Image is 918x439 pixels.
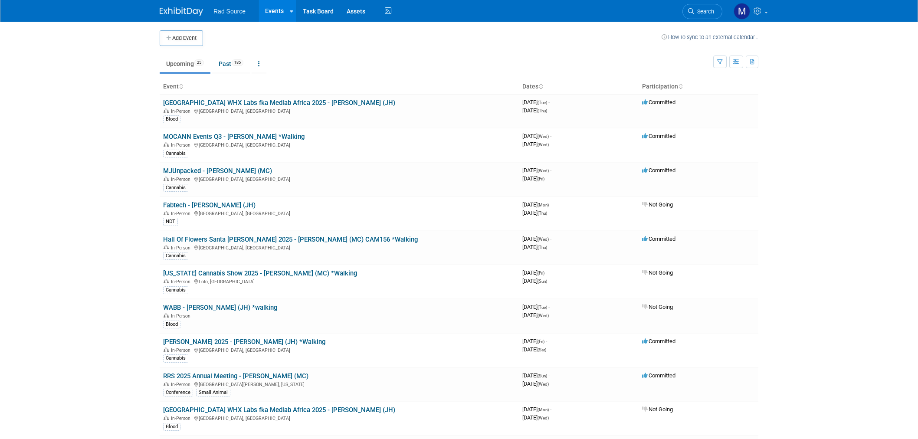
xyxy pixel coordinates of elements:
a: Hall Of Flowers Santa [PERSON_NAME] 2025 - [PERSON_NAME] (MC) CAM156 *Walking [163,236,418,243]
a: MOCANN Events Q3 - [PERSON_NAME] *Walking [163,133,305,141]
div: Cannabis [163,354,188,362]
span: - [548,99,550,105]
span: (Mon) [538,203,549,207]
span: In-Person [171,245,193,251]
span: Not Going [642,201,673,208]
span: (Tue) [538,305,547,310]
span: - [550,236,551,242]
span: [DATE] [522,346,546,353]
div: [GEOGRAPHIC_DATA][PERSON_NAME], [US_STATE] [163,380,515,387]
th: Event [160,79,519,94]
a: Fabtech - [PERSON_NAME] (JH) [163,201,256,209]
span: (Sun) [538,373,547,378]
button: Add Event [160,30,203,46]
span: (Thu) [538,108,547,113]
span: [DATE] [522,372,550,379]
span: [DATE] [522,107,547,114]
a: WABB - [PERSON_NAME] (JH) *walking [163,304,277,311]
span: In-Person [171,142,193,148]
span: - [550,201,551,208]
div: [GEOGRAPHIC_DATA], [GEOGRAPHIC_DATA] [163,141,515,148]
div: Cannabis [163,150,188,157]
div: [GEOGRAPHIC_DATA], [GEOGRAPHIC_DATA] [163,107,515,114]
a: Sort by Participation Type [678,83,682,90]
span: 185 [232,59,243,66]
div: Blood [163,321,180,328]
a: [PERSON_NAME] 2025 - [PERSON_NAME] (JH) *Walking [163,338,325,346]
span: In-Person [171,382,193,387]
span: Not Going [642,304,673,310]
span: [DATE] [522,278,547,284]
span: [DATE] [522,338,547,344]
span: [DATE] [522,133,551,139]
span: [DATE] [522,414,549,421]
span: In-Person [171,313,193,319]
span: - [546,338,547,344]
span: [DATE] [522,406,551,413]
div: [GEOGRAPHIC_DATA], [GEOGRAPHIC_DATA] [163,210,515,216]
span: (Fri) [538,339,544,344]
a: Upcoming25 [160,56,210,72]
span: Committed [642,338,675,344]
div: Cannabis [163,252,188,260]
img: In-Person Event [164,416,169,420]
span: 25 [194,59,204,66]
span: - [550,167,551,174]
span: (Wed) [538,237,549,242]
span: (Wed) [538,142,549,147]
span: (Wed) [538,168,549,173]
span: (Sun) [538,279,547,284]
span: Rad Source [213,8,246,15]
span: (Wed) [538,134,549,139]
span: - [550,133,551,139]
div: Lolo, [GEOGRAPHIC_DATA] [163,278,515,285]
span: In-Person [171,211,193,216]
span: (Mon) [538,407,549,412]
img: In-Person Event [164,142,169,147]
div: [GEOGRAPHIC_DATA], [GEOGRAPHIC_DATA] [163,175,515,182]
div: [GEOGRAPHIC_DATA], [GEOGRAPHIC_DATA] [163,244,515,251]
span: (Fri) [538,271,544,275]
span: In-Person [171,177,193,182]
a: MJUnpacked - [PERSON_NAME] (MC) [163,167,272,175]
img: In-Person Event [164,177,169,181]
th: Dates [519,79,639,94]
div: Small Animal [196,389,230,396]
span: Committed [642,372,675,379]
span: (Tue) [538,100,547,105]
span: In-Person [171,347,193,353]
span: Not Going [642,269,673,276]
span: (Fri) [538,177,544,181]
span: [DATE] [522,236,551,242]
span: [DATE] [522,312,549,318]
span: (Thu) [538,245,547,250]
div: Conference [163,389,193,396]
span: - [548,372,550,379]
span: [DATE] [522,380,549,387]
span: - [546,269,547,276]
span: (Thu) [538,211,547,216]
img: In-Person Event [164,279,169,283]
span: - [550,406,551,413]
span: Committed [642,99,675,105]
span: [DATE] [522,99,550,105]
div: Blood [163,115,180,123]
a: [US_STATE] Cannabis Show 2025 - [PERSON_NAME] (MC) *Walking [163,269,357,277]
span: In-Person [171,416,193,421]
span: [DATE] [522,201,551,208]
span: In-Person [171,108,193,114]
div: [GEOGRAPHIC_DATA], [GEOGRAPHIC_DATA] [163,346,515,353]
span: [DATE] [522,210,547,216]
span: Committed [642,236,675,242]
span: Committed [642,133,675,139]
span: (Wed) [538,382,549,387]
a: [GEOGRAPHIC_DATA] WHX Labs fka Medlab Africa 2025 - [PERSON_NAME] (JH) [163,99,395,107]
a: Sort by Start Date [538,83,543,90]
span: [DATE] [522,244,547,250]
div: [GEOGRAPHIC_DATA], [GEOGRAPHIC_DATA] [163,414,515,421]
img: In-Person Event [164,108,169,113]
span: (Wed) [538,313,549,318]
span: In-Person [171,279,193,285]
a: How to sync to an external calendar... [662,34,758,40]
img: In-Person Event [164,245,169,249]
